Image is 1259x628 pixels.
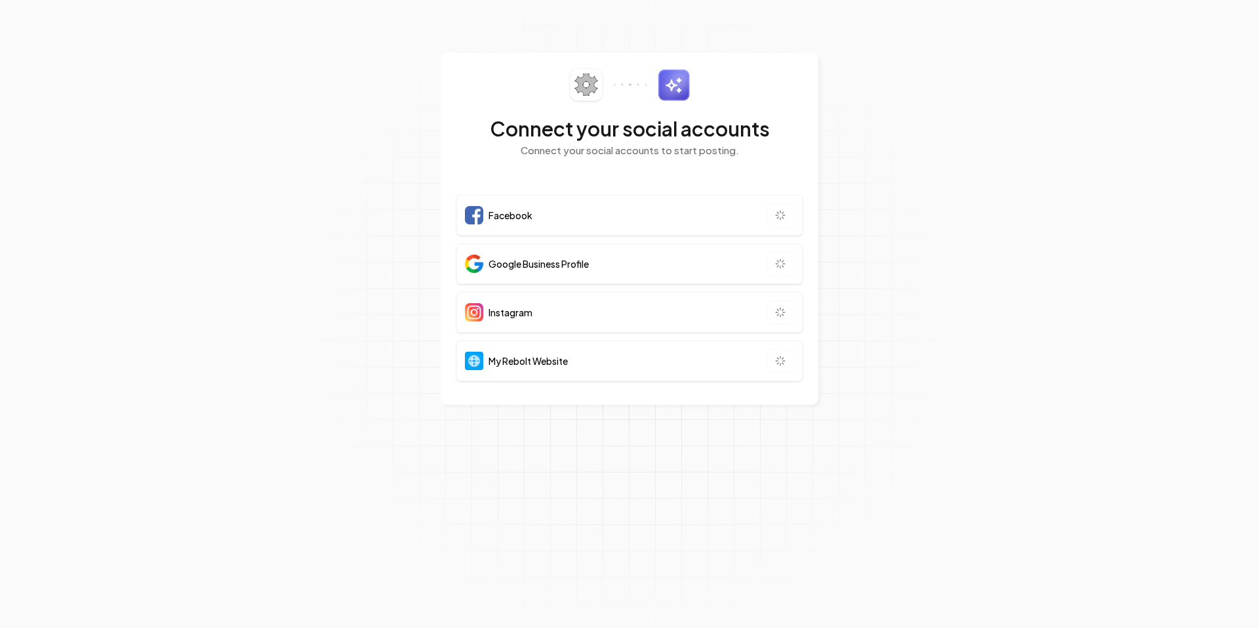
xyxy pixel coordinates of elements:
span: Facebook [489,209,532,222]
span: Google Business Profile [489,257,589,270]
img: Facebook [465,206,483,224]
img: sparkles.svg [658,69,690,101]
img: Instagram [465,303,483,322]
span: Instagram [489,306,532,319]
span: My Rebolt Website [489,354,568,367]
img: Website [465,352,483,370]
img: Google [465,255,483,273]
img: connector-dots.svg [613,83,647,86]
h2: Connect your social accounts [456,117,803,140]
p: Connect your social accounts to start posting. [456,143,803,158]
